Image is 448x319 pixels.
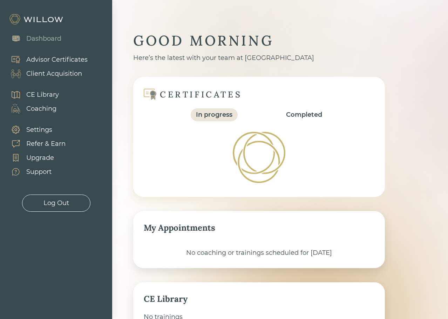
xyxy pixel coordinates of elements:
a: Advisor Certificates [4,53,88,67]
div: Refer & Earn [26,139,66,149]
div: My Appointments [144,222,374,234]
div: Upgrade [26,153,54,163]
div: Coaching [26,104,56,114]
a: Coaching [4,102,59,116]
div: No coaching or trainings scheduled for [DATE] [144,248,374,258]
div: Completed [286,110,322,120]
div: CE Library [26,90,59,100]
img: Willow [9,14,65,25]
a: Refer & Earn [4,137,66,151]
div: Here’s the latest with your team at [GEOGRAPHIC_DATA] [133,53,385,63]
a: Upgrade [4,151,66,165]
a: Settings [4,123,66,137]
div: Advisor Certificates [26,55,88,65]
div: GOOD MORNING [133,32,385,50]
div: In progress [196,110,232,120]
a: Client Acquisition [4,67,88,81]
div: CERTIFICATES [160,89,242,100]
div: Support [26,167,52,177]
div: Dashboard [26,34,61,43]
div: Client Acquisition [26,69,82,79]
a: Dashboard [4,32,61,46]
div: Settings [26,125,52,135]
div: Log Out [43,198,69,208]
img: Loading! [232,131,286,184]
a: CE Library [4,88,59,102]
div: CE Library [144,293,374,305]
